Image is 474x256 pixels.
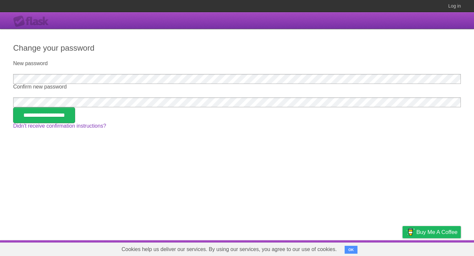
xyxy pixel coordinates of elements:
button: OK [345,246,357,254]
img: Buy me a coffee [406,226,415,238]
a: Terms [372,242,386,254]
a: Didn't receive confirmation instructions? [13,123,106,129]
a: Suggest a feature [419,242,461,254]
h2: Change your password [13,42,461,54]
a: Developers [337,242,363,254]
a: Buy me a coffee [403,226,461,238]
span: Buy me a coffee [416,226,458,238]
label: Confirm new password [13,84,461,90]
label: New password [13,61,461,66]
span: Cookies help us deliver our services. By using our services, you agree to our use of cookies. [115,243,343,256]
a: About [315,242,329,254]
div: Flask [13,15,53,27]
a: Privacy [394,242,411,254]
